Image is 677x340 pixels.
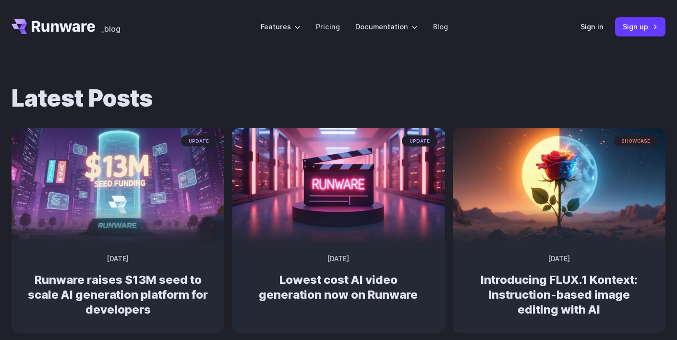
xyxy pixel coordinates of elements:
[327,254,349,265] time: [DATE]
[232,235,445,318] a: Neon-lit movie clapperboard with the word 'RUNWARE' in a futuristic server room update [DATE] Low...
[614,135,658,146] span: showcase
[12,85,665,112] h1: Latest Posts
[580,21,604,32] a: Sign in
[247,272,429,302] h2: Lowest cost AI video generation now on Runware
[453,235,665,333] a: Surreal rose in a desert landscape, split between day and night with the sun and moon aligned beh...
[27,272,209,317] h2: Runware raises $13M seed to scale AI generation platform for developers
[615,17,665,36] a: Sign up
[261,21,301,32] label: Features
[453,128,665,243] img: Surreal rose in a desert landscape, split between day and night with the sun and moon aligned beh...
[355,21,418,32] label: Documentation
[433,21,448,32] a: Blog
[107,254,129,265] time: [DATE]
[12,235,224,333] a: Futuristic city scene with neon lights showing Runware announcement of $13M seed funding in large...
[181,135,217,146] span: update
[316,21,340,32] a: Pricing
[101,25,121,33] span: _blog
[101,19,121,34] a: _blog
[232,128,445,243] img: Neon-lit movie clapperboard with the word 'RUNWARE' in a futuristic server room
[12,19,95,34] a: Go to /
[12,128,224,243] img: Futuristic city scene with neon lights showing Runware announcement of $13M seed funding in large...
[468,272,650,317] h2: Introducing FLUX.1 Kontext: Instruction-based image editing with AI
[548,254,570,265] time: [DATE]
[402,135,437,146] span: update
